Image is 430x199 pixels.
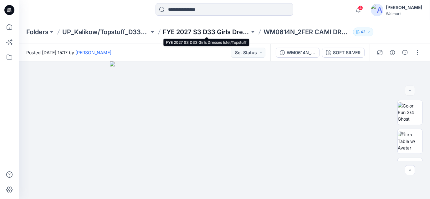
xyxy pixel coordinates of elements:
button: SOFT SILVER [322,48,365,58]
p: WM0614N_2FER CAMI DRESS 2 [264,28,351,36]
button: WM0614N_2FER CAMI DRESS 2 [276,48,320,58]
img: Turn Table w/ Avatar [398,131,422,151]
div: [PERSON_NAME] [386,4,422,11]
a: FYE 2027 S3 D33 Girls Dresses Isfel/Topstuff [163,28,250,36]
span: 4 [358,5,363,10]
a: [PERSON_NAME] [75,50,111,55]
img: Color Run 3/4 Ghost [398,102,422,122]
span: Posted [DATE] 15:17 by [26,49,111,56]
a: Folders [26,28,49,36]
div: Walmart [386,11,422,16]
a: UP_Kalikow/Topstuff_D33_Girls Dresses [62,28,149,36]
button: 42 [353,28,373,36]
p: 42 [361,29,366,35]
img: avatar [371,4,383,16]
button: Details [387,48,397,58]
div: WM0614N_2FER CAMI DRESS 2 [287,49,315,56]
div: SOFT SILVER [333,49,361,56]
img: eyJhbGciOiJIUzI1NiIsImtpZCI6IjAiLCJzbHQiOiJzZXMiLCJ0eXAiOiJKV1QifQ.eyJkYXRhIjp7InR5cGUiOiJzdG9yYW... [110,61,339,199]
